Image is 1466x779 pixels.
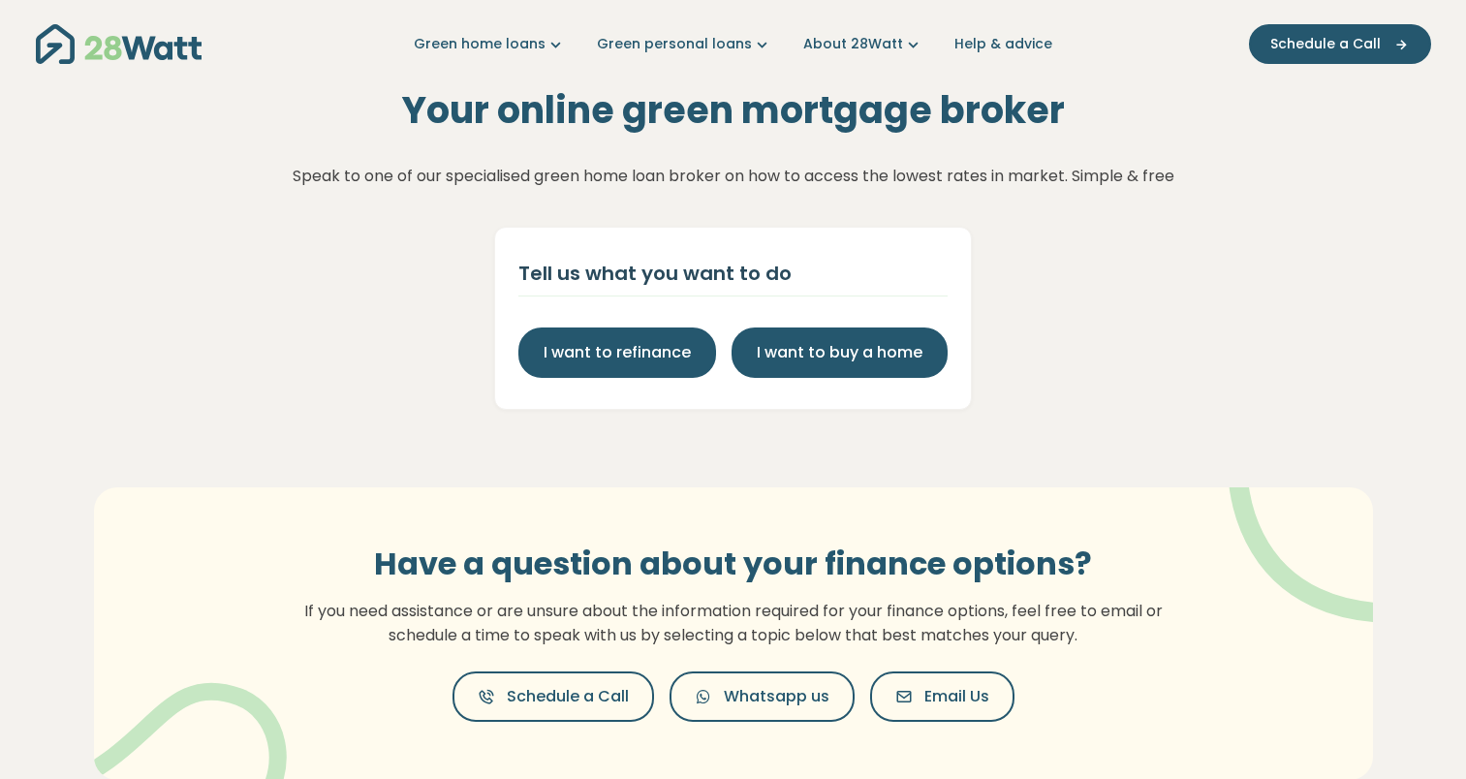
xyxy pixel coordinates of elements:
span: I want to buy a home [757,341,922,364]
span: I want to refinance [544,341,691,364]
button: I want to refinance [518,327,716,378]
span: Email Us [924,685,989,708]
button: Email Us [870,671,1014,722]
nav: Main navigation [36,19,1431,69]
a: Green home loans [414,34,566,54]
a: About 28Watt [803,34,923,54]
button: Whatsapp us [670,671,855,722]
span: Schedule a Call [1270,34,1381,54]
p: Speak to one of our specialised green home loan broker on how to access the lowest rates in marke... [293,164,1174,189]
span: Schedule a Call [507,685,629,708]
a: Help & advice [954,34,1052,54]
p: If you need assistance or are unsure about the information required for your finance options, fee... [293,599,1174,648]
button: Schedule a Call [452,671,654,722]
img: vector [1178,434,1431,623]
span: Whatsapp us [724,685,829,708]
h2: Your online green mortgage broker [402,88,1065,133]
a: Green personal loans [597,34,772,54]
h3: Have a question about your finance options? [293,545,1174,582]
button: I want to buy a home [732,327,948,378]
img: 28Watt [36,24,202,64]
div: Tell us what you want to do [518,259,948,288]
button: Schedule a Call [1249,24,1431,64]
